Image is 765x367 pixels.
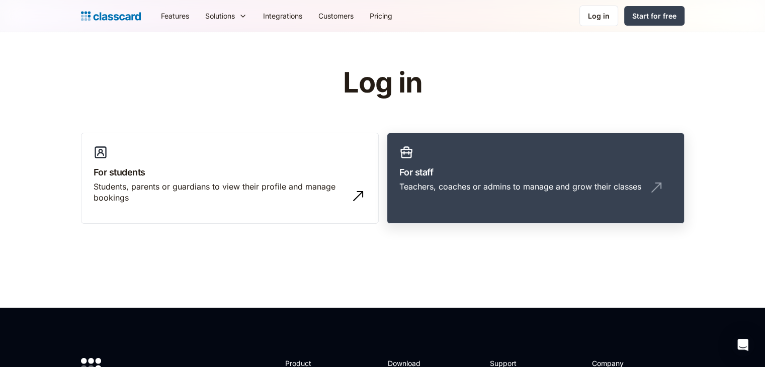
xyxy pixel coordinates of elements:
[255,5,310,27] a: Integrations
[731,333,755,357] div: Open Intercom Messenger
[81,9,141,23] a: home
[632,11,676,21] div: Start for free
[94,181,346,204] div: Students, parents or guardians to view their profile and manage bookings
[205,11,235,21] div: Solutions
[310,5,362,27] a: Customers
[223,67,542,99] h1: Log in
[399,181,641,192] div: Teachers, coaches or admins to manage and grow their classes
[387,133,685,224] a: For staffTeachers, coaches or admins to manage and grow their classes
[399,165,672,179] h3: For staff
[81,133,379,224] a: For studentsStudents, parents or guardians to view their profile and manage bookings
[362,5,400,27] a: Pricing
[624,6,685,26] a: Start for free
[94,165,366,179] h3: For students
[579,6,618,26] a: Log in
[197,5,255,27] div: Solutions
[588,11,610,21] div: Log in
[153,5,197,27] a: Features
